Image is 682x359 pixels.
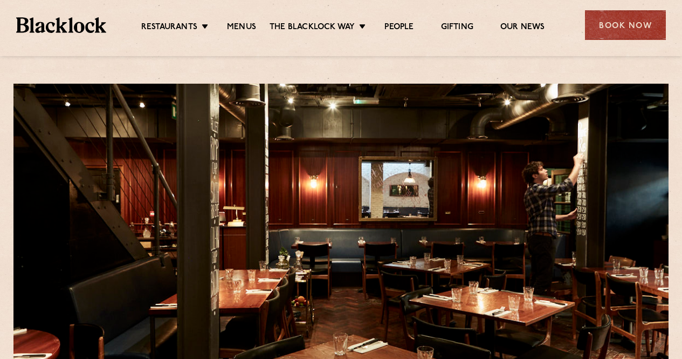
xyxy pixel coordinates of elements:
[441,22,473,34] a: Gifting
[585,10,666,40] div: Book Now
[141,22,197,34] a: Restaurants
[227,22,256,34] a: Menus
[500,22,545,34] a: Our News
[384,22,414,34] a: People
[270,22,355,34] a: The Blacklock Way
[16,17,106,32] img: BL_Textured_Logo-footer-cropped.svg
